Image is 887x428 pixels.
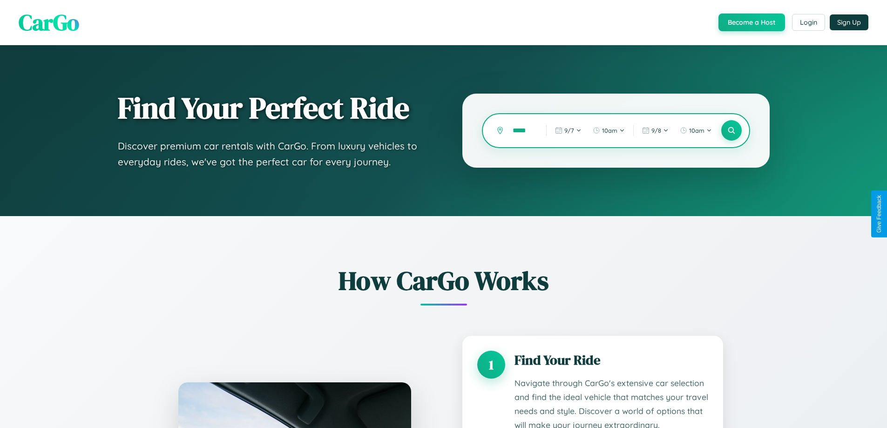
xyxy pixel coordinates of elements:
button: 10am [588,123,630,138]
button: Login [792,14,825,31]
span: 9 / 8 [651,127,661,134]
button: 9/7 [550,123,586,138]
button: Sign Up [830,14,868,30]
span: 10am [689,127,704,134]
button: Become a Host [718,14,785,31]
button: 10am [675,123,717,138]
h3: Find Your Ride [515,351,708,369]
h1: Find Your Perfect Ride [118,92,425,124]
div: Give Feedback [876,195,882,233]
span: 10am [602,127,617,134]
button: 9/8 [637,123,673,138]
span: CarGo [19,7,79,38]
p: Discover premium car rentals with CarGo. From luxury vehicles to everyday rides, we've got the pe... [118,138,425,170]
h2: How CarGo Works [164,263,723,299]
div: 1 [477,351,505,379]
span: 9 / 7 [564,127,574,134]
